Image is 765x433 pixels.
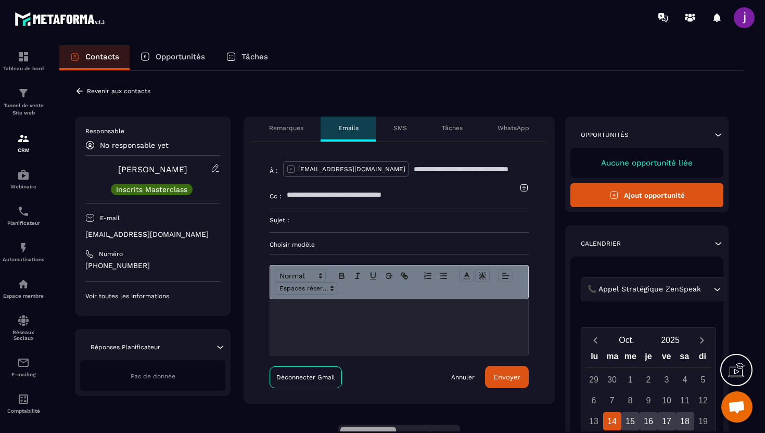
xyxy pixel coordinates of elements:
a: Déconnecter Gmail [270,366,342,388]
img: email [17,356,30,369]
p: Comptabilité [3,408,44,414]
img: social-network [17,314,30,327]
p: Sujet : [270,216,289,224]
p: Cc : [270,192,282,200]
div: 13 [585,412,603,430]
img: logo [15,9,108,29]
a: Annuler [451,373,475,381]
a: automationsautomationsEspace membre [3,270,44,307]
p: Tâches [241,52,268,61]
div: je [640,349,658,367]
div: lu [585,349,604,367]
button: Next month [692,333,711,347]
div: 12 [694,391,712,410]
a: Tâches [215,45,278,70]
p: Choisir modèle [270,240,529,249]
div: 8 [621,391,640,410]
p: Responsable [85,127,220,135]
p: [PHONE_NUMBER] [85,261,220,271]
a: automationsautomationsAutomatisations [3,234,44,270]
div: sa [675,349,694,367]
p: À : [270,167,278,175]
p: Opportunités [581,131,629,139]
p: Opportunités [156,52,205,61]
p: [EMAIL_ADDRESS][DOMAIN_NAME] [85,230,220,239]
p: Remarques [269,124,303,132]
input: Search for option [703,284,711,295]
a: formationformationTableau de bord [3,43,44,79]
a: accountantaccountantComptabilité [3,385,44,422]
img: scheduler [17,205,30,218]
a: formationformationCRM [3,124,44,161]
div: 9 [640,391,658,410]
p: Calendrier [581,239,621,248]
span: 📞 Appel Stratégique ZenSpeak [585,284,703,295]
a: automationsautomationsWebinaire [3,161,44,197]
div: me [621,349,640,367]
p: Tâches [442,124,463,132]
a: Opportunités [130,45,215,70]
img: formation [17,87,30,99]
div: 18 [676,412,694,430]
button: Previous month [585,333,605,347]
a: [PERSON_NAME] [118,164,187,174]
div: 29 [585,371,603,389]
div: 17 [658,412,676,430]
div: 14 [603,412,621,430]
p: Réseaux Sociaux [3,329,44,341]
div: 11 [676,391,694,410]
p: WhatsApp [498,124,529,132]
p: [EMAIL_ADDRESS][DOMAIN_NAME] [298,165,405,173]
div: ve [657,349,675,367]
div: 7 [603,391,621,410]
div: 16 [640,412,658,430]
p: Planificateur [3,220,44,226]
img: formation [17,50,30,63]
button: Ajout opportunité [570,183,723,207]
div: di [693,349,711,367]
p: E-mailing [3,372,44,377]
div: 19 [694,412,712,430]
p: Revenir aux contacts [87,87,150,95]
p: Espace membre [3,293,44,299]
span: Pas de donnée [131,373,175,380]
div: ma [604,349,622,367]
p: Webinaire [3,184,44,189]
p: Contacts [85,52,119,61]
img: formation [17,132,30,145]
img: accountant [17,393,30,405]
p: Inscrits Masterclass [116,186,187,193]
img: automations [17,169,30,181]
div: 1 [621,371,640,389]
p: Voir toutes les informations [85,292,220,300]
div: 4 [676,371,694,389]
p: Numéro [99,250,123,258]
img: automations [17,241,30,254]
p: CRM [3,147,44,153]
img: automations [17,278,30,290]
div: 30 [603,371,621,389]
p: Emails [338,124,359,132]
p: Aucune opportunité liée [581,158,713,168]
a: Contacts [59,45,130,70]
button: Open months overlay [605,331,648,349]
button: Open years overlay [648,331,692,349]
div: 10 [658,391,676,410]
div: 6 [585,391,603,410]
p: SMS [393,124,407,132]
a: social-networksocial-networkRéseaux Sociaux [3,307,44,349]
div: 5 [694,371,712,389]
div: 3 [658,371,676,389]
p: Tableau de bord [3,66,44,71]
a: formationformationTunnel de vente Site web [3,79,44,124]
div: Ouvrir le chat [721,391,753,423]
button: Envoyer [485,366,529,388]
p: E-mail [100,214,120,222]
p: Tunnel de vente Site web [3,102,44,117]
p: Automatisations [3,257,44,262]
a: schedulerschedulerPlanificateur [3,197,44,234]
p: Réponses Planificateur [91,343,160,351]
div: 15 [621,412,640,430]
div: Search for option [581,277,725,301]
p: No responsable yet [100,141,169,149]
